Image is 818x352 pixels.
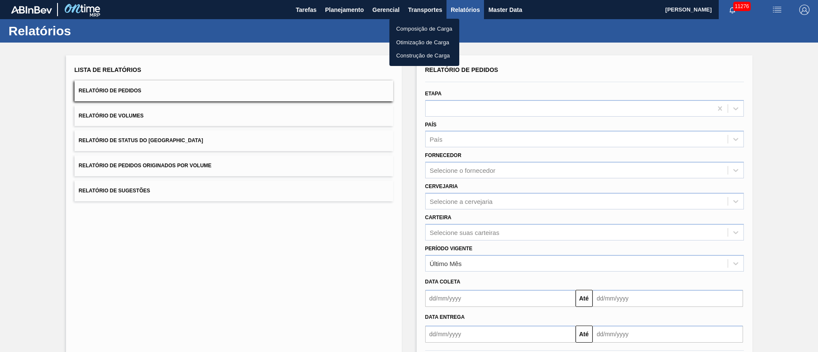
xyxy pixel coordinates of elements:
[389,49,459,63] a: Construção de Carga
[389,36,459,49] a: Otimização de Carga
[389,22,459,36] a: Composição de Carga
